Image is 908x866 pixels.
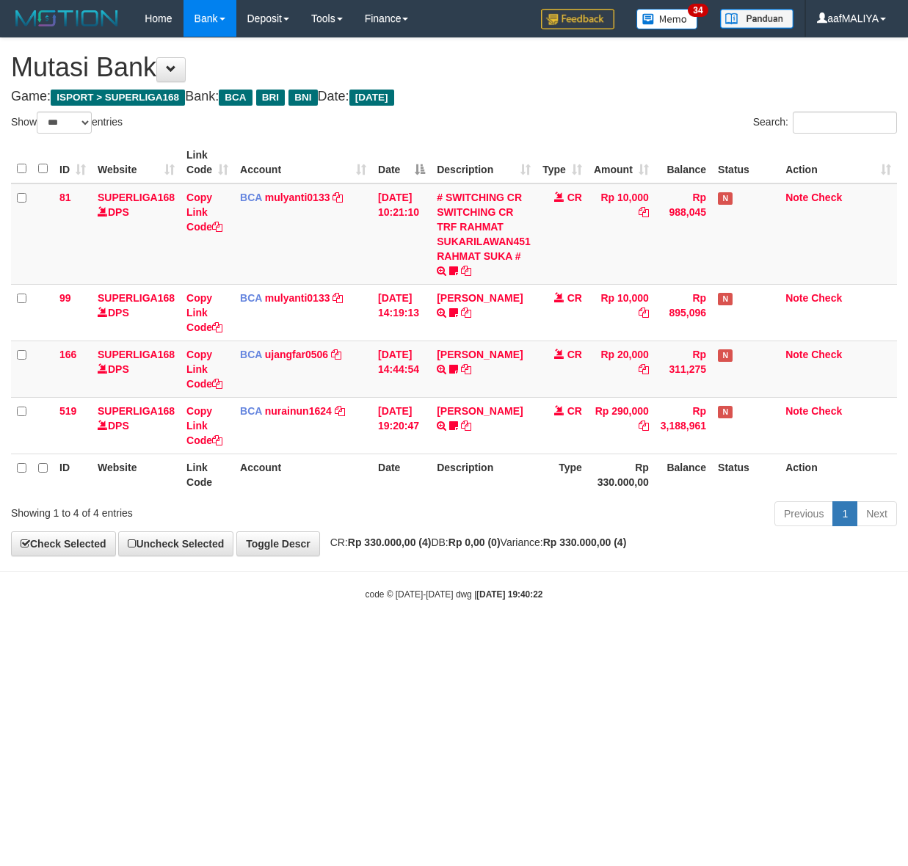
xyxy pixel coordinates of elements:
[780,142,897,183] th: Action: activate to sort column ascending
[323,536,627,548] span: CR: DB: Variance:
[832,501,857,526] a: 1
[288,90,317,106] span: BNI
[718,406,733,418] span: Has Note
[234,454,372,495] th: Account
[92,454,181,495] th: Website
[186,349,222,390] a: Copy Link Code
[92,397,181,454] td: DPS
[265,349,328,360] a: ujangfar0506
[333,192,343,203] a: Copy mulyanti0133 to clipboard
[785,292,808,304] a: Note
[639,206,649,218] a: Copy Rp 10,000 to clipboard
[655,142,712,183] th: Balance
[236,531,320,556] a: Toggle Descr
[655,341,712,397] td: Rp 311,275
[461,307,471,319] a: Copy MUHAMMAD REZA to clipboard
[256,90,285,106] span: BRI
[857,501,897,526] a: Next
[366,589,543,600] small: code © [DATE]-[DATE] dwg |
[567,349,582,360] span: CR
[448,536,501,548] strong: Rp 0,00 (0)
[636,9,698,29] img: Button%20Memo.svg
[537,142,588,183] th: Type: activate to sort column ascending
[639,363,649,375] a: Copy Rp 20,000 to clipboard
[92,183,181,285] td: DPS
[348,536,432,548] strong: Rp 330.000,00 (4)
[349,90,394,106] span: [DATE]
[712,142,780,183] th: Status
[712,454,780,495] th: Status
[98,292,175,304] a: SUPERLIGA168
[811,192,842,203] a: Check
[186,405,222,446] a: Copy Link Code
[11,500,367,520] div: Showing 1 to 4 of 4 entries
[780,454,897,495] th: Action
[240,405,262,417] span: BCA
[92,284,181,341] td: DPS
[588,183,655,285] td: Rp 10,000
[461,420,471,432] a: Copy HERI SUSANTO to clipboard
[541,9,614,29] img: Feedback.jpg
[265,405,332,417] a: nurainun1624
[567,292,582,304] span: CR
[588,284,655,341] td: Rp 10,000
[92,142,181,183] th: Website: activate to sort column ascending
[234,142,372,183] th: Account: activate to sort column ascending
[588,454,655,495] th: Rp 330.000,00
[461,265,471,277] a: Copy # SWITCHING CR SWITCHING CR TRF RAHMAT SUKARILAWAN451 RAHMAT SUKA # to clipboard
[59,349,76,360] span: 166
[543,536,627,548] strong: Rp 330.000,00 (4)
[785,192,808,203] a: Note
[11,531,116,556] a: Check Selected
[655,284,712,341] td: Rp 895,096
[186,292,222,333] a: Copy Link Code
[59,405,76,417] span: 519
[655,397,712,454] td: Rp 3,188,961
[793,112,897,134] input: Search:
[588,142,655,183] th: Amount: activate to sort column ascending
[118,531,233,556] a: Uncheck Selected
[372,284,431,341] td: [DATE] 14:19:13
[98,349,175,360] a: SUPERLIGA168
[372,397,431,454] td: [DATE] 19:20:47
[372,454,431,495] th: Date
[59,192,71,203] span: 81
[431,142,537,183] th: Description: activate to sort column ascending
[437,192,531,262] a: # SWITCHING CR SWITCHING CR TRF RAHMAT SUKARILAWAN451 RAHMAT SUKA #
[11,90,897,104] h4: Game: Bank: Date:
[567,192,582,203] span: CR
[265,292,330,304] a: mulyanti0133
[639,420,649,432] a: Copy Rp 290,000 to clipboard
[718,293,733,305] span: Has Note
[335,405,345,417] a: Copy nurainun1624 to clipboard
[372,341,431,397] td: [DATE] 14:44:54
[181,454,234,495] th: Link Code
[639,307,649,319] a: Copy Rp 10,000 to clipboard
[372,183,431,285] td: [DATE] 10:21:10
[92,341,181,397] td: DPS
[431,454,537,495] th: Description
[59,292,71,304] span: 99
[461,363,471,375] a: Copy NOVEN ELING PRAYOG to clipboard
[655,454,712,495] th: Balance
[476,589,542,600] strong: [DATE] 19:40:22
[51,90,185,106] span: ISPORT > SUPERLIGA168
[54,142,92,183] th: ID: activate to sort column ascending
[785,349,808,360] a: Note
[688,4,708,17] span: 34
[718,349,733,362] span: Has Note
[11,53,897,82] h1: Mutasi Bank
[811,349,842,360] a: Check
[98,192,175,203] a: SUPERLIGA168
[811,405,842,417] a: Check
[588,397,655,454] td: Rp 290,000
[437,292,523,304] a: [PERSON_NAME]
[437,349,523,360] a: [PERSON_NAME]
[588,341,655,397] td: Rp 20,000
[333,292,343,304] a: Copy mulyanti0133 to clipboard
[811,292,842,304] a: Check
[240,192,262,203] span: BCA
[54,454,92,495] th: ID
[240,349,262,360] span: BCA
[265,192,330,203] a: mulyanti0133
